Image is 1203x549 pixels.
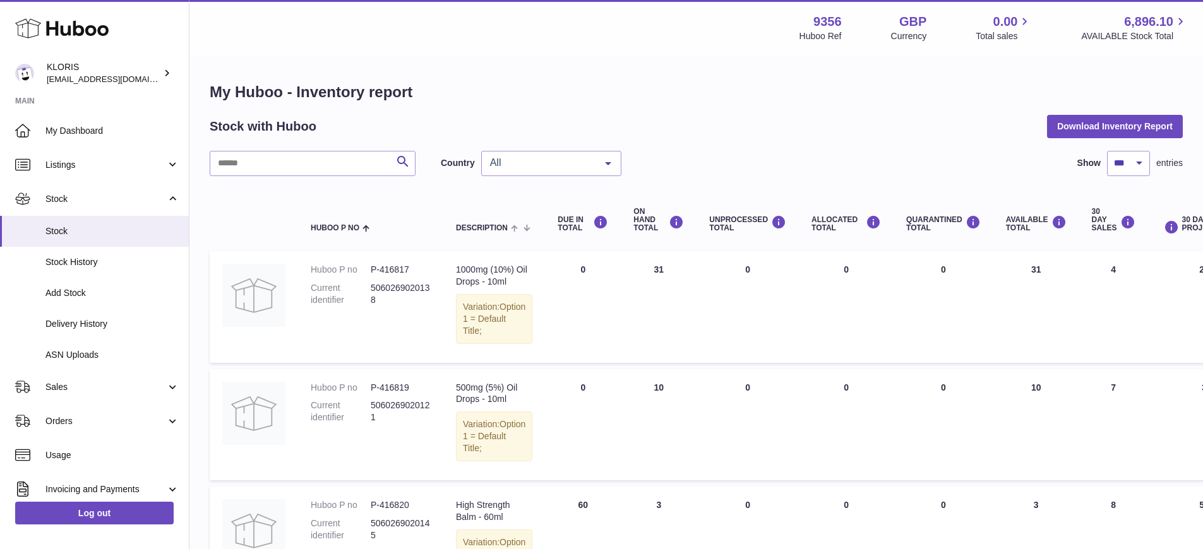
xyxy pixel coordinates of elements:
[1079,251,1148,362] td: 4
[463,302,525,336] span: Option 1 = Default Title;
[697,369,799,480] td: 0
[993,251,1079,362] td: 31
[222,264,285,327] img: product image
[1081,13,1188,42] a: 6,896.10 AVAILABLE Stock Total
[558,215,608,232] div: DUE IN TOTAL
[799,251,894,362] td: 0
[311,499,371,511] dt: Huboo P no
[311,382,371,394] dt: Huboo P no
[222,382,285,445] img: product image
[45,256,179,268] span: Stock History
[799,369,894,480] td: 0
[976,13,1032,42] a: 0.00 Total sales
[813,13,842,30] strong: 9356
[371,282,431,306] dd: 5060269020138
[371,399,431,423] dd: 5060269020121
[45,193,166,205] span: Stock
[621,251,697,362] td: 31
[456,411,532,461] div: Variation:
[311,517,371,541] dt: Current identifier
[47,61,160,85] div: KLORIS
[456,499,532,523] div: High Strength Balm - 60ml
[311,399,371,423] dt: Current identifier
[1006,215,1067,232] div: AVAILABLE Total
[456,224,508,232] span: Description
[15,502,174,524] a: Log out
[697,251,799,362] td: 0
[941,500,946,510] span: 0
[371,499,431,511] dd: P-416820
[371,517,431,541] dd: 5060269020145
[993,369,1079,480] td: 10
[1081,30,1188,42] span: AVAILABLE Stock Total
[1079,369,1148,480] td: 7
[976,30,1032,42] span: Total sales
[1124,13,1173,30] span: 6,896.10
[906,215,981,232] div: QUARANTINED Total
[371,382,431,394] dd: P-416819
[709,215,786,232] div: UNPROCESSED Total
[891,30,927,42] div: Currency
[47,74,186,84] span: [EMAIL_ADDRESS][DOMAIN_NAME]
[993,13,1018,30] span: 0.00
[456,264,532,288] div: 1000mg (10%) Oil Drops - 10ml
[441,157,475,169] label: Country
[45,287,179,299] span: Add Stock
[45,415,166,427] span: Orders
[15,64,34,83] img: huboo@kloriscbd.com
[45,349,179,361] span: ASN Uploads
[311,264,371,276] dt: Huboo P no
[463,419,525,453] span: Option 1 = Default Title;
[1077,157,1101,169] label: Show
[633,208,684,233] div: ON HAND Total
[311,282,371,306] dt: Current identifier
[456,382,532,406] div: 500mg (5%) Oil Drops - 10ml
[811,215,881,232] div: ALLOCATED Total
[45,125,179,137] span: My Dashboard
[371,264,431,276] dd: P-416817
[210,82,1183,102] h1: My Huboo - Inventory report
[45,159,166,171] span: Listings
[45,225,179,237] span: Stock
[941,264,946,274] span: 0
[456,294,532,344] div: Variation:
[1047,115,1183,138] button: Download Inventory Report
[899,13,926,30] strong: GBP
[487,156,596,169] span: All
[45,318,179,330] span: Delivery History
[45,483,166,495] span: Invoicing and Payments
[311,224,359,232] span: Huboo P no
[621,369,697,480] td: 10
[799,30,842,42] div: Huboo Ref
[1156,157,1183,169] span: entries
[45,381,166,393] span: Sales
[545,369,621,480] td: 0
[210,118,316,135] h2: Stock with Huboo
[545,251,621,362] td: 0
[941,382,946,393] span: 0
[1092,208,1135,233] div: 30 DAY SALES
[45,449,179,461] span: Usage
